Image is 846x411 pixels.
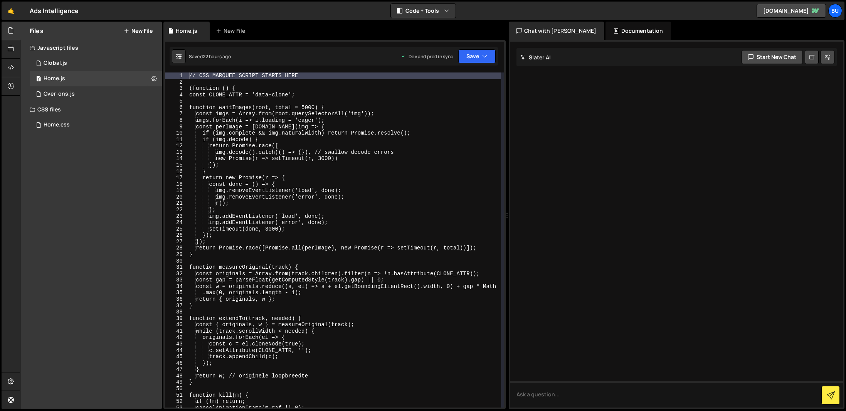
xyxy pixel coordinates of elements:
[36,76,41,83] span: 1
[165,290,188,296] div: 35
[165,354,188,360] div: 45
[30,86,162,102] div: 16519/45942.js
[165,309,188,315] div: 38
[44,91,75,98] div: Over-ons.js
[165,162,188,168] div: 15
[30,6,79,15] div: Ads Intelligence
[189,53,231,60] div: Saved
[165,303,188,309] div: 37
[165,251,188,258] div: 29
[44,75,65,82] div: Home.js
[20,102,162,117] div: CSS files
[401,53,453,60] div: Dev and prod in sync
[165,213,188,220] div: 23
[742,50,803,64] button: Start new chat
[165,296,188,303] div: 36
[30,27,44,35] h2: Files
[757,4,826,18] a: [DOMAIN_NAME]
[165,341,188,347] div: 43
[44,121,70,128] div: Home.css
[30,71,162,86] div: 16519/44818.js
[165,181,188,188] div: 18
[165,124,188,130] div: 9
[165,155,188,162] div: 14
[165,79,188,86] div: 2
[165,187,188,194] div: 19
[165,386,188,392] div: 50
[176,27,197,35] div: Home.js
[165,117,188,124] div: 8
[30,56,162,71] div: 16519/44819.js
[520,54,551,61] h2: Slater AI
[20,40,162,56] div: Javascript files
[2,2,20,20] a: 🤙
[165,85,188,92] div: 3
[165,398,188,405] div: 52
[165,379,188,386] div: 49
[165,111,188,117] div: 7
[165,283,188,290] div: 34
[165,194,188,200] div: 20
[165,392,188,399] div: 51
[44,60,67,67] div: Global.js
[509,22,604,40] div: Chat with [PERSON_NAME]
[165,245,188,251] div: 28
[391,4,456,18] button: Code + Tools
[203,53,231,60] div: 22 hours ago
[165,207,188,213] div: 22
[165,239,188,245] div: 27
[165,98,188,104] div: 5
[165,226,188,232] div: 25
[605,22,671,40] div: Documentation
[165,200,188,207] div: 21
[165,175,188,181] div: 17
[458,49,496,63] button: Save
[828,4,842,18] a: Bu
[165,136,188,143] div: 11
[165,143,188,149] div: 12
[165,271,188,277] div: 32
[30,117,162,133] div: 16519/44820.css
[165,277,188,283] div: 33
[165,366,188,373] div: 47
[165,328,188,335] div: 41
[165,322,188,328] div: 40
[165,104,188,111] div: 6
[165,360,188,367] div: 46
[165,373,188,379] div: 48
[165,168,188,175] div: 16
[165,72,188,79] div: 1
[165,264,188,271] div: 31
[165,315,188,322] div: 39
[165,92,188,98] div: 4
[165,334,188,341] div: 42
[165,232,188,239] div: 26
[165,219,188,226] div: 24
[124,28,153,34] button: New File
[216,27,248,35] div: New File
[165,347,188,354] div: 44
[165,149,188,156] div: 13
[165,130,188,136] div: 10
[165,258,188,264] div: 30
